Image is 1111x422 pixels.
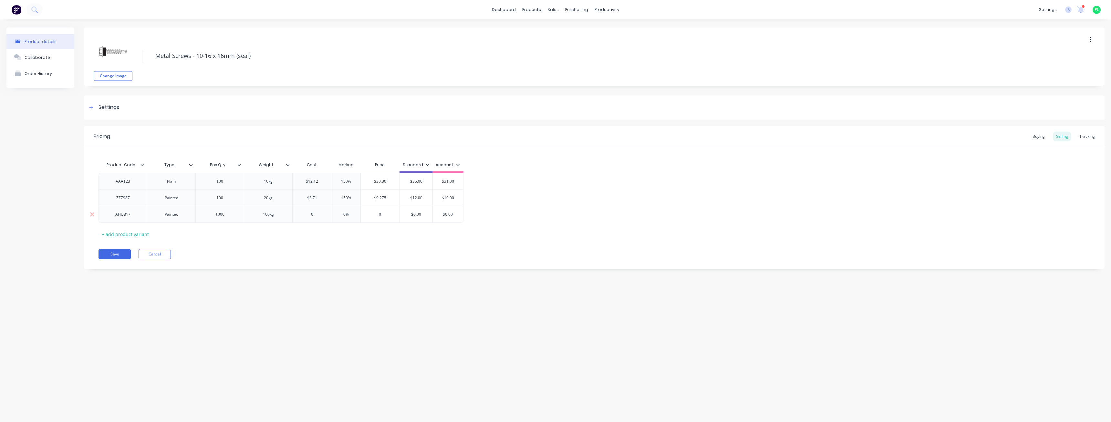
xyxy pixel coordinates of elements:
img: Factory [12,5,21,15]
div: products [519,5,544,15]
div: Weight [244,158,292,171]
div: 150% [330,190,362,206]
button: Cancel [139,249,171,259]
div: $12.00 [400,190,432,206]
div: fileChange image [94,32,132,81]
div: $0.00 [400,206,432,222]
div: Plain [155,177,188,186]
div: 0% [330,206,362,222]
div: Price [360,158,400,171]
div: Painted [155,210,188,219]
div: $31.00 [432,173,464,189]
div: + add product variant [99,229,152,239]
div: AHU817 [107,210,139,219]
div: $0.00 [432,206,464,222]
div: 0 [361,206,400,222]
div: 20kg [252,194,285,202]
button: Order History [6,65,74,81]
textarea: Metal Screws - 10-16 x 16mm (seal) [152,48,953,63]
div: Cost [292,158,332,171]
div: ZZZ987 [107,194,139,202]
div: AAA123Plain10010kg$12.12150%$30.30$35.00$31.00 [99,173,463,189]
div: $35.00 [400,173,432,189]
button: Save [99,249,131,259]
div: Order History [25,71,52,76]
div: Selling [1053,132,1071,141]
div: AHU817Painted1000100kg00%0$0.00$0.00 [99,206,463,223]
div: Product Code [99,158,147,171]
div: Settings [99,103,119,112]
button: Change image [94,71,132,81]
a: dashboard [489,5,519,15]
button: Product details [6,34,74,49]
span: PL [1095,7,1099,13]
div: Pricing [94,133,110,140]
div: Markup [332,158,360,171]
div: sales [544,5,562,15]
div: 100 [204,177,236,186]
div: Standard [403,162,430,168]
div: Product Code [99,157,143,173]
div: 10kg [252,177,285,186]
div: Product details [25,39,57,44]
div: 100kg [252,210,285,219]
img: file [97,36,129,68]
div: Collaborate [25,55,50,60]
div: productivity [591,5,623,15]
div: 0 [293,206,332,222]
div: $3.71 [293,190,332,206]
div: 100 [204,194,236,202]
div: Account [436,162,460,168]
button: Collaborate [6,49,74,65]
div: Buying [1029,132,1048,141]
div: $10.00 [432,190,464,206]
div: Tracking [1076,132,1098,141]
div: $9.275 [361,190,400,206]
div: purchasing [562,5,591,15]
div: $12.12 [293,173,332,189]
div: $30.30 [361,173,400,189]
div: Type [147,158,195,171]
div: ZZZ987Painted10020kg$3.71150%$9.275$12.00$10.00 [99,189,463,206]
div: Box Qty [195,157,240,173]
div: AAA123 [107,177,139,186]
div: Painted [155,194,188,202]
div: Type [147,157,192,173]
div: Box Qty [195,158,244,171]
div: Weight [244,157,288,173]
div: 1000 [204,210,236,219]
div: settings [1036,5,1060,15]
div: 150% [330,173,362,189]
